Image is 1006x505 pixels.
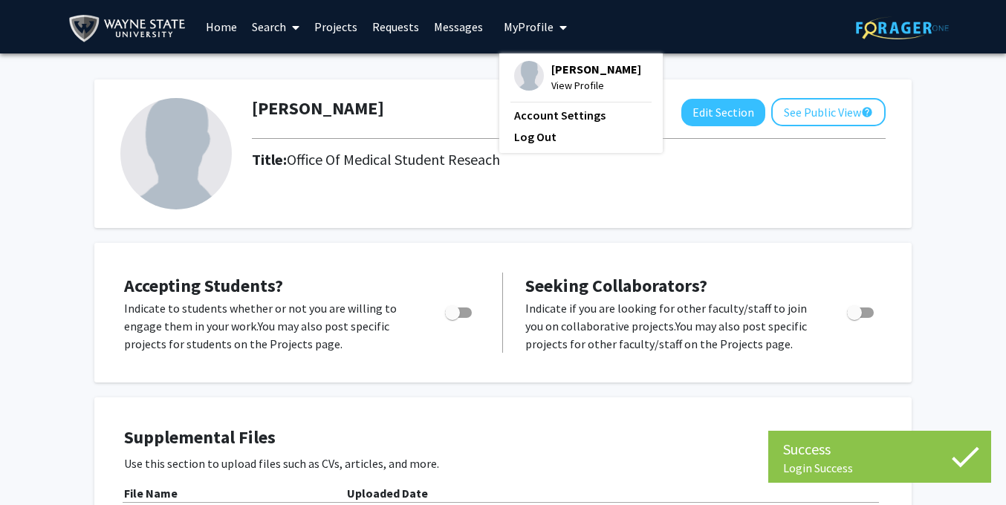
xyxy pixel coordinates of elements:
p: Indicate to students whether or not you are willing to engage them in your work. You may also pos... [124,299,417,353]
h1: [PERSON_NAME] [252,98,384,120]
img: Wayne State University Logo [68,12,192,45]
img: Profile Picture [514,61,544,91]
a: Projects [307,1,365,53]
a: Requests [365,1,426,53]
b: File Name [124,486,178,501]
button: Edit Section [681,99,765,126]
span: [PERSON_NAME] [551,61,641,77]
button: See Public View [771,98,886,126]
a: Search [244,1,307,53]
img: ForagerOne Logo [856,16,949,39]
div: Profile Picture[PERSON_NAME]View Profile [514,61,641,94]
b: Uploaded Date [347,486,428,501]
mat-icon: help [861,103,873,121]
span: Office Of Medical Student Reseach [287,150,500,169]
iframe: Chat [11,438,63,494]
a: Account Settings [514,106,648,124]
span: Seeking Collaborators? [525,274,707,297]
h2: Title: [252,151,500,169]
div: Toggle [841,299,882,322]
a: Home [198,1,244,53]
div: Toggle [439,299,480,322]
p: Use this section to upload files such as CVs, articles, and more. [124,454,882,472]
span: Accepting Students? [124,274,283,297]
p: Indicate if you are looking for other faculty/staff to join you on collaborative projects. You ma... [525,299,819,353]
img: Profile Picture [120,98,232,209]
span: View Profile [551,77,641,94]
div: Login Success [783,460,976,475]
a: Messages [426,1,490,53]
h4: Supplemental Files [124,427,882,449]
span: My Profile [504,19,554,34]
div: Success [783,438,976,460]
a: Log Out [514,128,648,146]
